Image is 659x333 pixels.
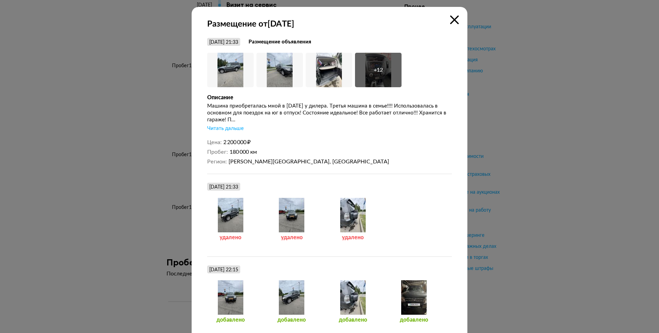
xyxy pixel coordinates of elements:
div: [DATE] 21:33 [209,184,238,190]
div: добавлено [268,316,315,323]
div: удалено [207,234,254,241]
dd: [PERSON_NAME][GEOGRAPHIC_DATA], [GEOGRAPHIC_DATA] [229,158,452,165]
div: [DATE] 22:15 [209,267,238,273]
dt: Пробег [207,149,228,155]
img: Car Photo [306,53,352,87]
dd: 180 000 км [230,149,452,155]
dt: Цена [207,139,222,146]
div: добавлено [329,316,376,323]
span: 2 200 000 ₽ [223,140,251,145]
div: удалено [329,234,376,241]
strong: Размещение от [DATE] [207,19,452,29]
div: добавлено [391,316,437,323]
strong: Размещение объявления [249,39,311,46]
div: Машина приобреталась мной в [DATE] у дилера. Третья машина в семье!!!! Использовалась в основном ... [207,103,452,123]
div: добавлено [207,316,254,323]
div: [DATE] 21:33 [209,39,238,46]
img: Car Photo [207,53,254,87]
img: Car Photo [256,53,303,87]
div: + 12 [374,67,383,73]
div: Описание [207,94,452,101]
dt: Регион [207,158,227,165]
div: Читать дальше [207,125,244,132]
div: удалено [268,234,315,241]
